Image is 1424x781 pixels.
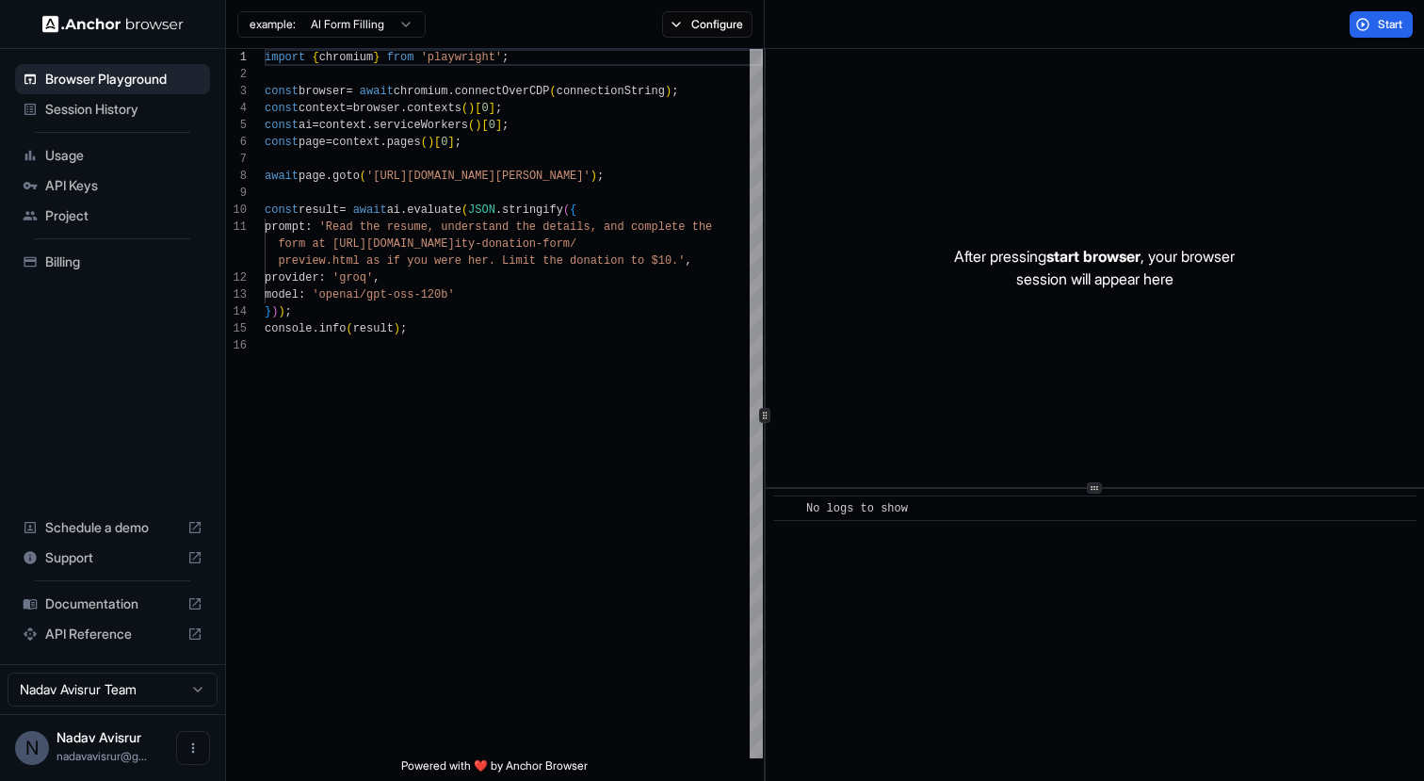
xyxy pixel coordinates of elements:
div: Documentation [15,589,210,619]
div: Browser Playground [15,64,210,94]
span: Support [45,548,180,567]
span: ai [387,203,400,217]
span: contexts [407,102,461,115]
span: ai [299,119,312,132]
span: : [305,220,312,234]
div: 1 [226,49,247,66]
span: Nadav Avisrur [57,729,141,745]
span: const [265,203,299,217]
span: 'openai/gpt-oss-120b' [312,288,454,301]
span: stringify [502,203,563,217]
div: 6 [226,134,247,151]
span: { [570,203,576,217]
span: = [339,203,346,217]
span: chromium [394,85,448,98]
span: } [265,305,271,318]
span: JSON [468,203,495,217]
span: 'playwright' [421,51,502,64]
span: = [326,136,332,149]
span: ( [360,170,366,183]
span: pages [387,136,421,149]
span: result [299,203,339,217]
span: start browser [1046,247,1141,266]
div: 8 [226,168,247,185]
span: . [495,203,502,217]
span: ity-donation-form/ [455,237,577,251]
span: { [312,51,318,64]
span: lete the [658,220,713,234]
span: from [387,51,414,64]
button: Start [1350,11,1413,38]
span: connectOverCDP [455,85,550,98]
span: ( [346,322,352,335]
div: 15 [226,320,247,337]
span: result [353,322,394,335]
span: 'groq' [332,271,373,285]
span: ( [563,203,570,217]
div: API Keys [15,171,210,201]
span: ] [489,102,495,115]
span: context [299,102,346,115]
span: API Keys [45,176,202,195]
span: ( [421,136,428,149]
button: Configure [662,11,753,38]
span: . [400,102,407,115]
div: API Reference [15,619,210,649]
span: const [265,119,299,132]
span: . [447,85,454,98]
div: Billing [15,247,210,277]
div: 10 [226,202,247,219]
span: await [360,85,394,98]
span: example: [250,17,296,32]
span: . [312,322,318,335]
span: API Reference [45,625,180,643]
span: ; [495,102,502,115]
span: : [299,288,305,301]
div: 16 [226,337,247,354]
span: Usage [45,146,202,165]
span: goto [332,170,360,183]
span: 'Read the resume, understand the details, and comp [319,220,658,234]
span: ) [591,170,597,183]
span: = [312,119,318,132]
span: await [353,203,387,217]
span: ) [428,136,434,149]
div: 13 [226,286,247,303]
div: 9 [226,185,247,202]
span: ) [475,119,481,132]
span: prompt [265,220,305,234]
span: nadavavisrur@gmail.com [57,749,147,763]
span: ) [394,322,400,335]
div: Support [15,543,210,573]
span: 0 [489,119,495,132]
span: 0 [481,102,488,115]
span: ; [285,305,292,318]
div: 2 [226,66,247,83]
span: ) [278,305,284,318]
span: [ [481,119,488,132]
span: ( [461,102,468,115]
div: Schedule a demo [15,513,210,543]
span: evaluate [407,203,461,217]
span: browser [353,102,400,115]
span: ( [468,119,475,132]
span: '[URL][DOMAIN_NAME][PERSON_NAME]' [366,170,591,183]
span: const [265,85,299,98]
span: ) [271,305,278,318]
span: Start [1378,17,1404,32]
span: 0 [441,136,447,149]
button: Open menu [176,731,210,765]
span: Project [45,206,202,225]
span: ) [468,102,475,115]
span: ; [502,51,509,64]
span: Powered with ❤️ by Anchor Browser [401,758,588,781]
span: ; [502,119,509,132]
span: page [299,170,326,183]
span: } [373,51,380,64]
span: serviceWorkers [373,119,468,132]
div: 12 [226,269,247,286]
div: 5 [226,117,247,134]
div: Project [15,201,210,231]
div: Session History [15,94,210,124]
div: 3 [226,83,247,100]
